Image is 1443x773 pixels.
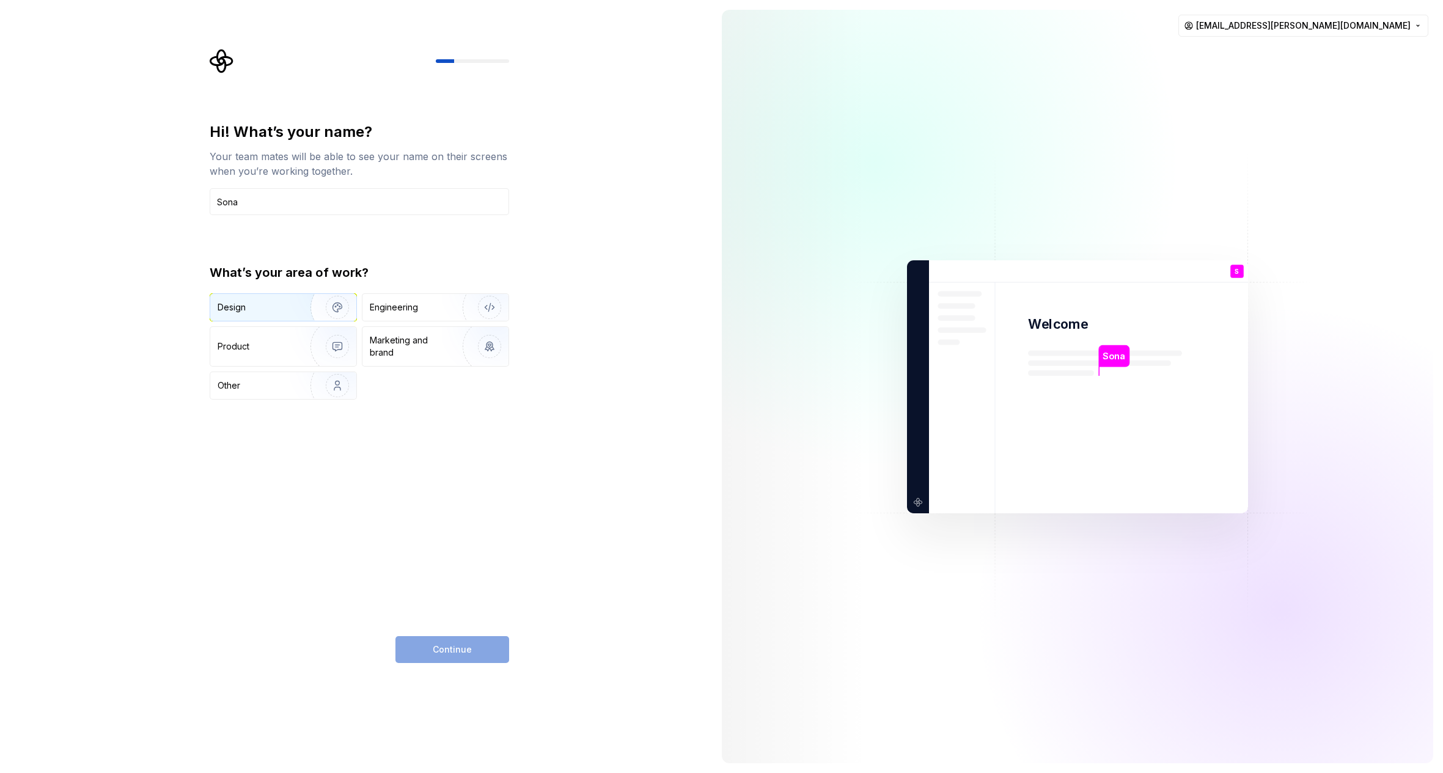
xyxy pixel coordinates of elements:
[1103,349,1125,362] p: Sona
[1178,15,1428,37] button: [EMAIL_ADDRESS][PERSON_NAME][DOMAIN_NAME]
[210,49,234,73] svg: Supernova Logo
[218,379,240,392] div: Other
[370,334,452,359] div: Marketing and brand
[1196,20,1411,32] span: [EMAIL_ADDRESS][PERSON_NAME][DOMAIN_NAME]
[370,301,418,313] div: Engineering
[1028,315,1088,333] p: Welcome
[218,340,249,353] div: Product
[218,301,246,313] div: Design
[1235,268,1239,274] p: S
[210,122,509,142] div: Hi! What’s your name?
[210,188,509,215] input: Han Solo
[210,149,509,178] div: Your team mates will be able to see your name on their screens when you’re working together.
[210,264,509,281] div: What’s your area of work?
